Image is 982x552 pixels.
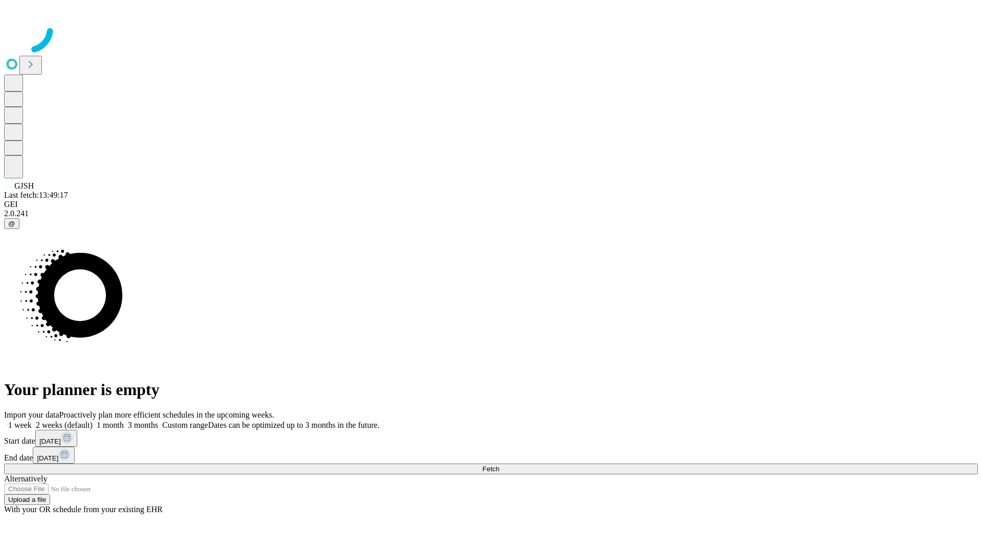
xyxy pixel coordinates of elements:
[4,209,978,218] div: 2.0.241
[4,430,978,447] div: Start date
[37,454,58,462] span: [DATE]
[4,505,163,514] span: With your OR schedule from your existing EHR
[4,474,47,483] span: Alternatively
[128,421,158,429] span: 3 months
[4,410,59,419] span: Import your data
[8,421,32,429] span: 1 week
[4,380,978,399] h1: Your planner is empty
[4,218,19,229] button: @
[97,421,124,429] span: 1 month
[8,220,15,227] span: @
[4,200,978,209] div: GEI
[482,465,499,473] span: Fetch
[4,464,978,474] button: Fetch
[4,191,68,199] span: Last fetch: 13:49:17
[208,421,380,429] span: Dates can be optimized up to 3 months in the future.
[35,430,77,447] button: [DATE]
[59,410,274,419] span: Proactively plan more efficient schedules in the upcoming weeks.
[39,438,61,445] span: [DATE]
[14,181,34,190] span: GJSH
[4,447,978,464] div: End date
[162,421,208,429] span: Custom range
[33,447,75,464] button: [DATE]
[36,421,93,429] span: 2 weeks (default)
[4,494,50,505] button: Upload a file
